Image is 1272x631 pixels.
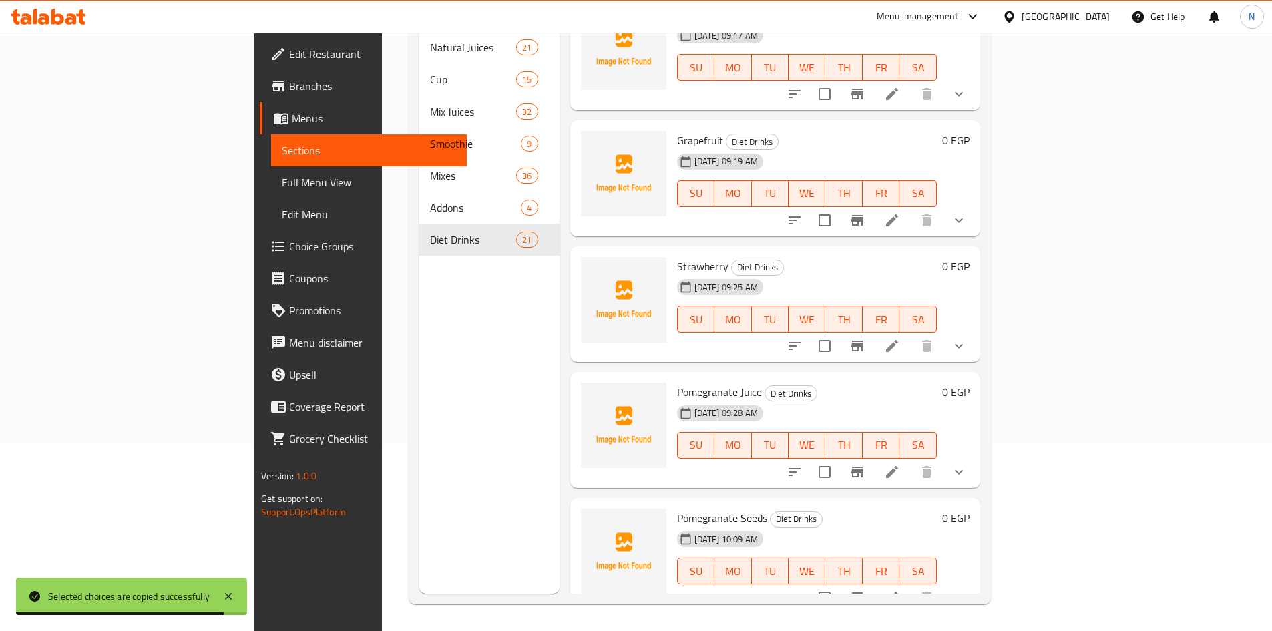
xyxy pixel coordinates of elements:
div: Selected choices are copied successfully [48,589,210,604]
img: Grapefruit [581,131,666,216]
span: Sections [282,142,456,158]
button: MO [714,306,751,333]
button: TU [752,54,789,81]
button: SU [677,54,714,81]
span: Coverage Report [289,399,456,415]
button: FR [863,432,899,459]
div: Mix Juices [430,103,517,120]
div: Diet Drinks [765,385,817,401]
span: Diet Drinks [732,260,783,275]
button: TH [825,54,862,81]
span: Get support on: [261,490,323,507]
span: MO [720,184,746,203]
button: Branch-specific-item [841,78,873,110]
button: TU [752,180,789,207]
svg: Show Choices [951,86,967,102]
span: SA [905,58,931,77]
button: TH [825,558,862,584]
div: Smoothie9 [419,128,560,160]
span: WE [794,435,820,455]
a: Full Menu View [271,166,467,198]
a: Edit menu item [884,464,900,480]
span: 21 [517,41,537,54]
h6: 0 EGP [942,509,970,528]
span: SA [905,310,931,329]
span: 9 [521,138,537,150]
span: 32 [517,106,537,118]
span: Mixes [430,168,517,184]
span: MO [720,58,746,77]
h6: 0 EGP [942,257,970,276]
button: show more [943,204,975,236]
span: TH [831,310,857,329]
button: FR [863,180,899,207]
a: Edit menu item [884,212,900,228]
button: Branch-specific-item [841,456,873,488]
span: MO [720,310,746,329]
button: SA [899,306,936,333]
span: SU [683,184,709,203]
img: Pomegranate Juice [581,383,666,468]
button: SA [899,432,936,459]
span: Full Menu View [282,174,456,190]
div: Addons [430,200,521,216]
div: Diet Drinks [726,134,779,150]
h6: 0 EGP [942,131,970,150]
div: Mixes36 [419,160,560,192]
span: [DATE] 10:09 AM [689,533,763,546]
button: TU [752,432,789,459]
span: TU [757,310,783,329]
button: MO [714,180,751,207]
span: WE [794,184,820,203]
a: Menus [260,102,467,134]
span: TU [757,58,783,77]
a: Edit menu item [884,86,900,102]
h6: 0 EGP [942,383,970,401]
span: Promotions [289,302,456,319]
span: Pomegranate Seeds [677,508,767,528]
button: delete [911,204,943,236]
span: FR [868,562,894,581]
span: SU [683,310,709,329]
button: WE [789,306,825,333]
button: TU [752,558,789,584]
button: show more [943,78,975,110]
span: MO [720,562,746,581]
span: Diet Drinks [430,232,517,248]
div: Smoothie [430,136,521,152]
span: TU [757,562,783,581]
span: 4 [521,202,537,214]
button: MO [714,54,751,81]
div: items [521,136,538,152]
span: [DATE] 09:25 AM [689,281,763,294]
button: delete [911,582,943,614]
span: [DATE] 09:19 AM [689,155,763,168]
span: [DATE] 09:17 AM [689,29,763,42]
button: FR [863,306,899,333]
span: FR [868,58,894,77]
span: Grocery Checklist [289,431,456,447]
span: TH [831,562,857,581]
div: Addons4 [419,192,560,224]
span: TH [831,184,857,203]
nav: Menu sections [419,26,560,261]
button: TH [825,432,862,459]
a: Branches [260,70,467,102]
button: delete [911,78,943,110]
span: N [1249,9,1255,24]
button: FR [863,54,899,81]
svg: Show Choices [951,212,967,228]
span: Select to update [811,206,839,234]
button: MO [714,432,751,459]
button: sort-choices [779,78,811,110]
button: show more [943,582,975,614]
div: Menu-management [877,9,959,25]
span: Edit Restaurant [289,46,456,62]
span: SU [683,435,709,455]
button: Branch-specific-item [841,204,873,236]
button: SU [677,306,714,333]
a: Edit Restaurant [260,38,467,70]
span: FR [868,310,894,329]
button: show more [943,456,975,488]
